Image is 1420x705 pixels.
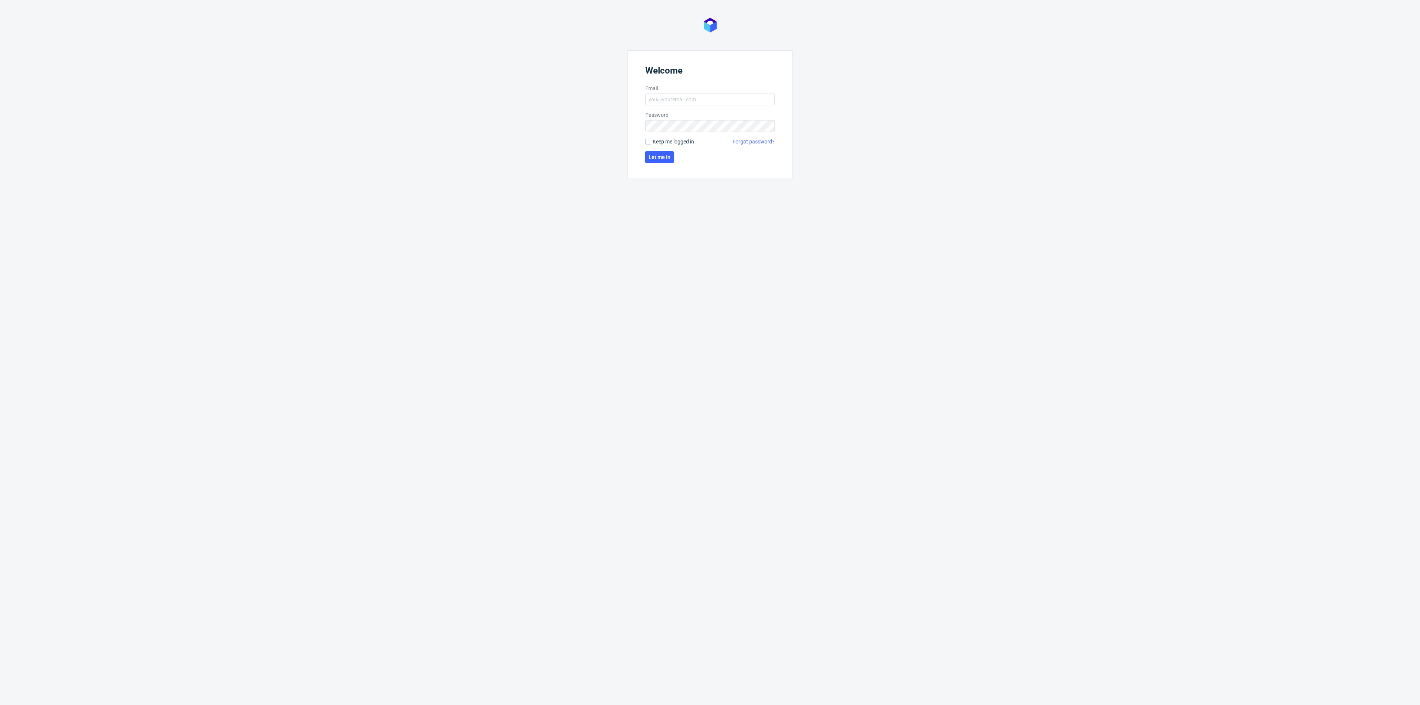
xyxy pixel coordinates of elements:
a: Forgot password? [733,138,775,145]
span: Let me in [649,155,670,160]
label: Email [645,85,775,92]
input: you@youremail.com [645,94,775,105]
header: Welcome [645,65,775,79]
label: Password [645,111,775,119]
span: Keep me logged in [653,138,694,145]
button: Let me in [645,151,674,163]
